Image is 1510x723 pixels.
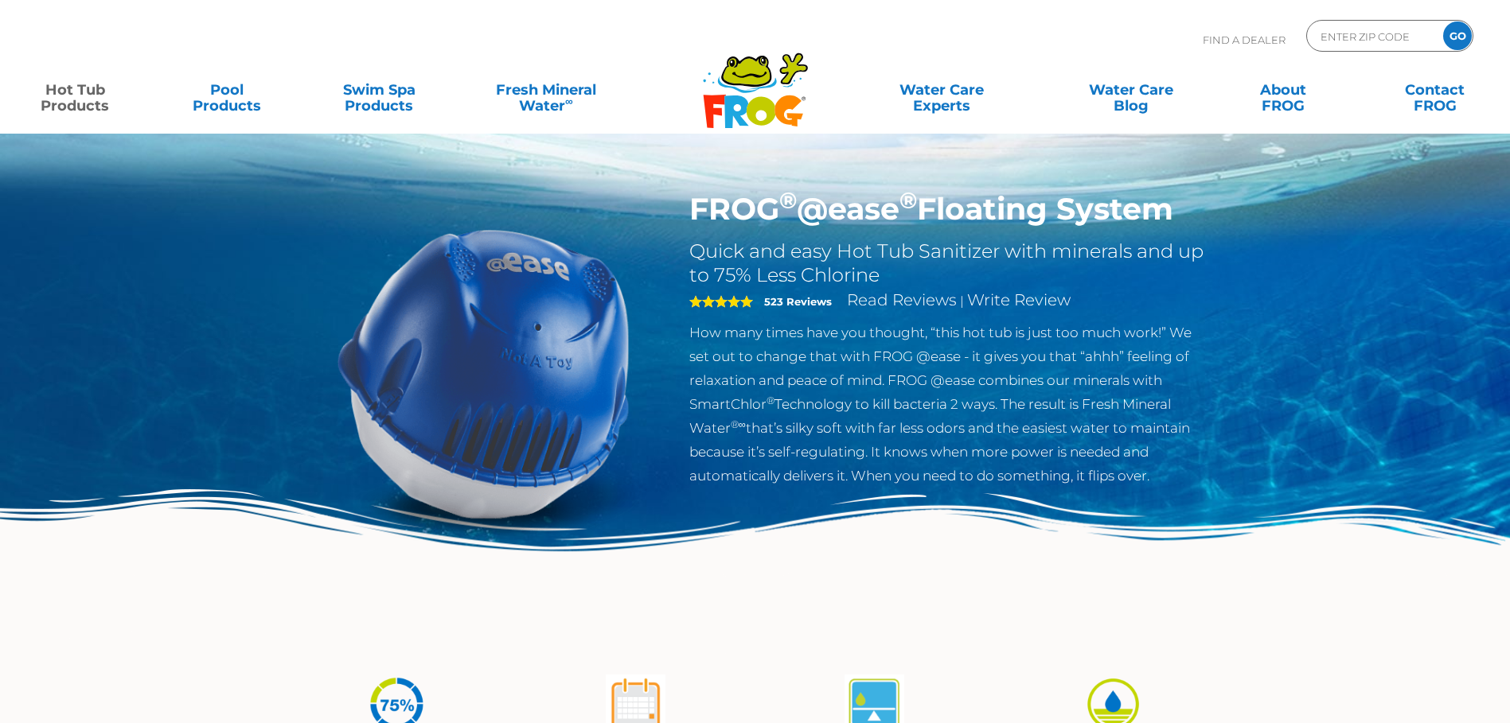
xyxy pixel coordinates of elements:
[779,186,797,214] sup: ®
[1223,74,1342,106] a: AboutFROG
[1443,21,1472,50] input: GO
[694,32,817,129] img: Frog Products Logo
[689,295,753,308] span: 5
[1203,20,1286,60] p: Find A Dealer
[1071,74,1190,106] a: Water CareBlog
[731,418,746,430] sup: ®∞
[689,239,1209,287] h2: Quick and easy Hot Tub Sanitizer with minerals and up to 75% Less Chlorine
[16,74,135,106] a: Hot TubProducts
[689,191,1209,227] h1: FROG @ease Floating System
[847,290,957,309] a: Read Reviews
[565,95,573,107] sup: ∞
[320,74,439,106] a: Swim SpaProducts
[764,295,832,308] strong: 523 Reviews
[899,186,917,214] sup: ®
[767,395,775,406] sup: ®
[472,74,620,106] a: Fresh MineralWater∞
[960,293,964,309] span: |
[1375,74,1494,106] a: ContactFROG
[168,74,287,106] a: PoolProducts
[846,74,1038,106] a: Water CareExperts
[967,290,1071,309] a: Write Review
[689,321,1209,488] p: How many times have you thought, “this hot tub is just too much work!” We set out to change that ...
[302,191,666,555] img: hot-tub-product-atease-system.png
